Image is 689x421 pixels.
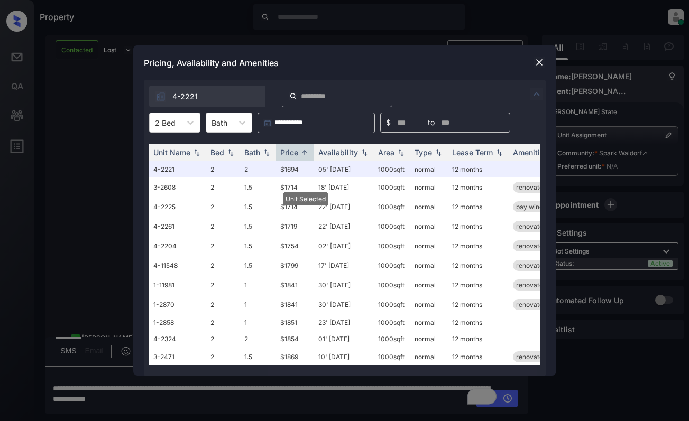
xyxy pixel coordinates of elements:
div: Lease Term [452,148,493,157]
td: 2 [206,314,240,331]
td: 12 months [448,197,509,217]
td: 4-2261 [149,217,206,236]
td: $1841 [276,295,314,314]
img: sorting [494,149,504,156]
div: Area [378,148,394,157]
td: normal [410,347,448,367]
td: $1754 [276,236,314,256]
td: 1 [240,295,276,314]
div: Availability [318,148,358,157]
td: 2 [206,256,240,275]
td: 1.5 [240,347,276,367]
td: 12 months [448,236,509,256]
div: Bed [210,148,224,157]
td: normal [410,177,448,197]
td: 12 months [448,177,509,197]
td: 4-2225 [149,197,206,217]
td: 4-2324 [149,331,206,347]
td: 1000 sqft [374,236,410,256]
td: 4-2221 [149,161,206,177]
td: 1-11981 [149,275,206,295]
td: 2 [206,161,240,177]
img: sorting [359,149,370,156]
td: 1000 sqft [374,275,410,295]
td: 1000 sqft [374,197,410,217]
td: 2 [240,331,276,347]
td: 12 months [448,295,509,314]
td: 12 months [448,161,509,177]
td: 1000 sqft [374,295,410,314]
span: $ [386,117,391,128]
td: 12 months [448,217,509,236]
td: 12 months [448,256,509,275]
td: 1.5 [240,256,276,275]
span: renovated [516,242,547,250]
td: 4-2204 [149,236,206,256]
td: 1.5 [240,217,276,236]
td: normal [410,256,448,275]
div: Amenities [513,148,548,157]
td: $1799 [276,256,314,275]
td: 1000 sqft [374,331,410,347]
td: 01' [DATE] [314,331,374,347]
td: normal [410,295,448,314]
td: normal [410,197,448,217]
td: $1714 [276,197,314,217]
td: 2 [206,236,240,256]
img: sorting [299,148,310,156]
td: 2 [206,331,240,347]
span: 4-2221 [172,91,198,102]
td: 05' [DATE] [314,161,374,177]
img: icon-zuma [155,91,166,102]
td: 1 [240,314,276,331]
td: normal [410,275,448,295]
td: 2 [206,197,240,217]
span: renovated [516,281,547,289]
td: 2 [206,295,240,314]
td: normal [410,331,448,347]
td: 2 [206,177,240,197]
img: icon-zuma [289,91,297,101]
span: renovated [516,353,547,361]
td: $1694 [276,161,314,177]
td: 1.5 [240,177,276,197]
div: Unit Name [153,148,190,157]
td: $1714 [276,177,314,197]
td: 2 [206,217,240,236]
td: 1000 sqft [374,347,410,367]
td: 3-2471 [149,347,206,367]
td: 1-2870 [149,295,206,314]
div: Type [415,148,432,157]
td: $1869 [276,347,314,367]
img: icon-zuma [530,88,543,100]
td: 02' [DATE] [314,236,374,256]
td: 2 [206,347,240,367]
td: 30' [DATE] [314,295,374,314]
td: 1000 sqft [374,161,410,177]
td: $1851 [276,314,314,331]
td: 22' [DATE] [314,197,374,217]
td: 17' [DATE] [314,256,374,275]
td: 3-2608 [149,177,206,197]
span: to [428,117,435,128]
td: 1-2858 [149,314,206,331]
td: $1719 [276,217,314,236]
td: $1854 [276,331,314,347]
div: Pricing, Availability and Amenities [133,45,556,80]
td: 1.5 [240,197,276,217]
td: normal [410,314,448,331]
td: normal [410,236,448,256]
img: sorting [225,149,236,156]
span: renovated [516,222,547,230]
td: 1000 sqft [374,314,410,331]
td: 12 months [448,347,509,367]
span: bay window [516,203,552,211]
td: 22' [DATE] [314,217,374,236]
td: $1841 [276,275,314,295]
div: Bath [244,148,260,157]
td: 18' [DATE] [314,177,374,197]
img: sorting [191,149,202,156]
td: 2 [206,275,240,295]
td: 23' [DATE] [314,314,374,331]
td: 1000 sqft [374,217,410,236]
